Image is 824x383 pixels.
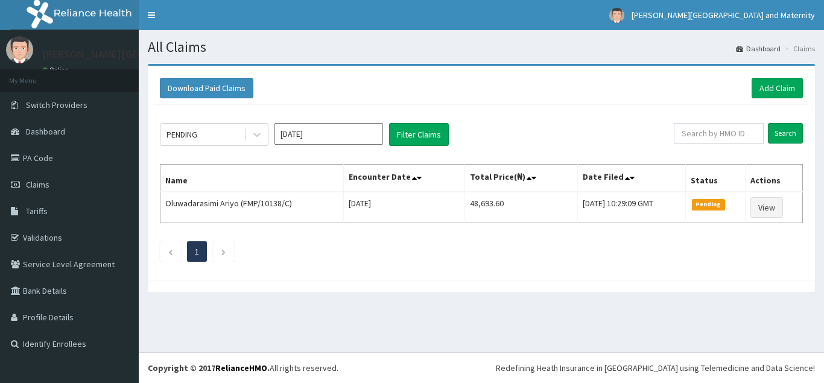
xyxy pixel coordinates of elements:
[195,246,199,257] a: Page 1 is your current page
[26,126,65,137] span: Dashboard
[344,165,465,192] th: Encounter Date
[465,192,577,223] td: 48,693.60
[752,78,803,98] a: Add Claim
[166,128,197,141] div: PENDING
[577,165,686,192] th: Date Filed
[26,179,49,190] span: Claims
[42,66,71,74] a: Online
[148,39,815,55] h1: All Claims
[465,165,577,192] th: Total Price(₦)
[168,246,173,257] a: Previous page
[768,123,803,144] input: Search
[632,10,815,21] span: [PERSON_NAME][GEOGRAPHIC_DATA] and Maternity
[215,362,267,373] a: RelianceHMO
[26,206,48,217] span: Tariffs
[160,78,253,98] button: Download Paid Claims
[496,362,815,374] div: Redefining Heath Insurance in [GEOGRAPHIC_DATA] using Telemedicine and Data Science!
[782,43,815,54] li: Claims
[26,100,87,110] span: Switch Providers
[692,199,725,210] span: Pending
[577,192,686,223] td: [DATE] 10:29:09 GMT
[148,362,270,373] strong: Copyright © 2017 .
[750,197,783,218] a: View
[160,165,344,192] th: Name
[745,165,802,192] th: Actions
[736,43,781,54] a: Dashboard
[139,352,824,383] footer: All rights reserved.
[389,123,449,146] button: Filter Claims
[221,246,226,257] a: Next page
[674,123,764,144] input: Search by HMO ID
[6,36,33,63] img: User Image
[274,123,383,145] input: Select Month and Year
[42,49,289,60] p: [PERSON_NAME][GEOGRAPHIC_DATA] and Maternity
[686,165,746,192] th: Status
[609,8,624,23] img: User Image
[344,192,465,223] td: [DATE]
[160,192,344,223] td: Oluwadarasimi Ariyo (FMP/10138/C)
